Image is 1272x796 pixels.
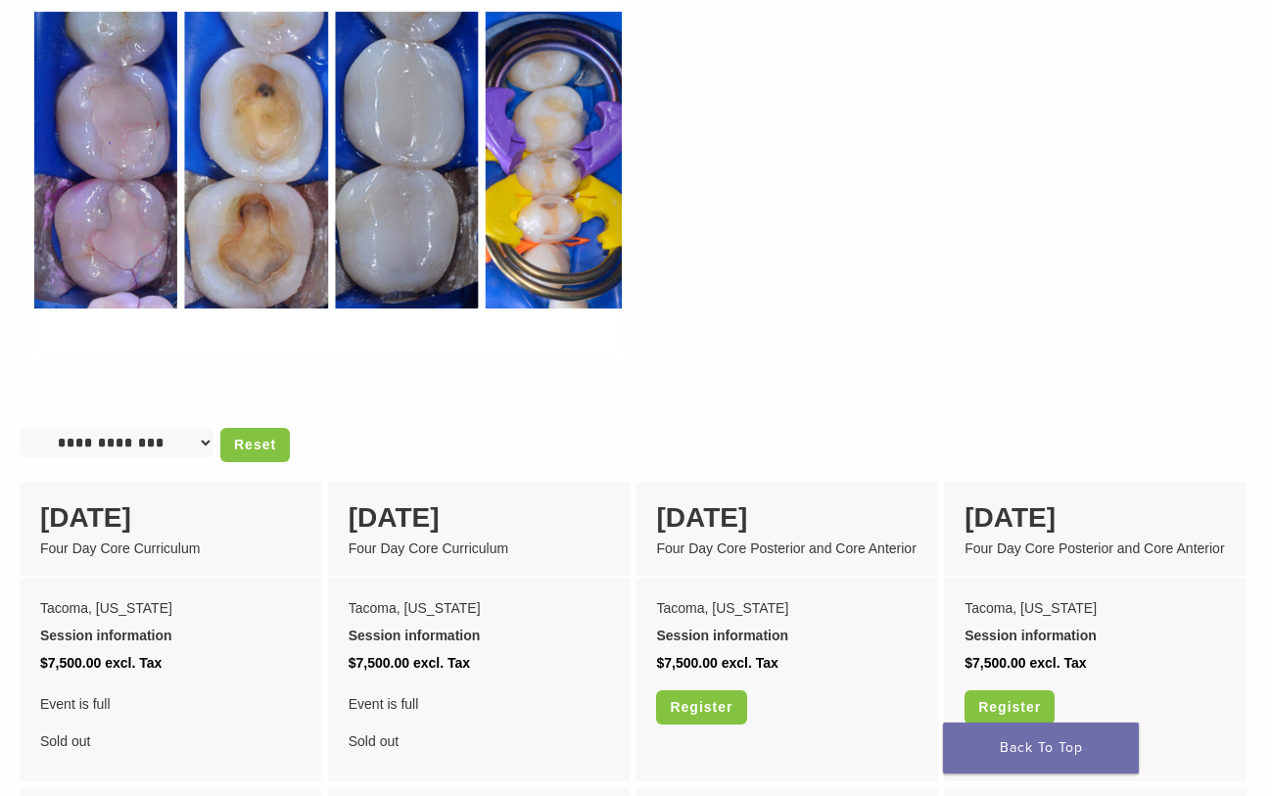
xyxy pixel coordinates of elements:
span: $7,500.00 [656,655,717,671]
a: Back To Top [943,723,1139,773]
div: Tacoma, [US_STATE] [40,594,301,622]
span: $7,500.00 [965,655,1025,671]
a: Register [965,690,1055,725]
span: $7,500.00 [349,655,409,671]
div: Four Day Core Curriculum [349,538,609,559]
div: Four Day Core Posterior and Core Anterior [656,538,917,559]
div: Session information [40,622,301,649]
div: Four Day Core Posterior and Core Anterior [965,538,1225,559]
div: Session information [656,622,917,649]
div: [DATE] [656,497,917,538]
div: Four Day Core Curriculum [40,538,301,559]
span: excl. Tax [413,655,470,671]
div: Sold out [40,690,301,755]
span: excl. Tax [105,655,162,671]
div: Tacoma, [US_STATE] [349,594,609,622]
div: Session information [349,622,609,649]
div: [DATE] [349,497,609,538]
div: Tacoma, [US_STATE] [656,594,917,622]
div: Session information [965,622,1225,649]
span: Event is full [40,690,301,718]
span: Event is full [349,690,609,718]
div: Tacoma, [US_STATE] [965,594,1225,622]
div: [DATE] [40,497,301,538]
a: Register [656,690,746,725]
a: Reset [220,428,290,462]
div: [DATE] [965,497,1225,538]
span: $7,500.00 [40,655,101,671]
div: Sold out [349,690,609,755]
span: excl. Tax [722,655,778,671]
span: excl. Tax [1029,655,1086,671]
